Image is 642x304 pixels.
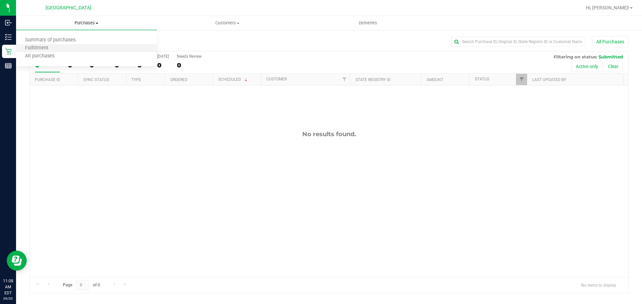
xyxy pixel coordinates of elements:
[5,34,12,40] inline-svg: Inventory
[131,77,141,82] a: Type
[599,54,623,59] span: Submitted
[170,77,188,82] a: Ordered
[475,77,489,81] a: Status
[35,77,60,82] a: Purchase ID
[157,16,298,30] a: Customers
[45,5,91,11] span: [GEOGRAPHIC_DATA]
[427,77,443,82] a: Amount
[516,74,527,85] a: Filter
[339,74,350,85] a: Filter
[3,296,13,301] p: 09/20
[177,54,202,59] div: Needs Review
[177,61,202,69] div: 0
[57,280,105,290] span: Page of 0
[3,278,13,296] p: 11:08 AM EDT
[350,20,386,26] span: Deliveries
[5,19,12,26] inline-svg: Inbound
[16,16,157,30] a: Purchases Summary of purchases Fulfillment All purchases
[592,36,629,47] button: All Purchases
[355,77,391,82] a: State Registry ID
[157,20,297,26] span: Customers
[532,77,566,82] a: Last Updated By
[16,20,157,26] span: Purchases
[16,37,85,43] span: Summary of purchases
[218,77,249,82] a: Scheduled
[554,54,597,59] span: Filtering on status:
[298,16,438,30] a: Deliveries
[157,54,169,59] div: [DATE]
[571,61,603,72] button: Active only
[16,53,64,59] span: All purchases
[576,280,622,290] span: No items to display
[5,48,12,55] inline-svg: Retail
[451,37,585,47] input: Search Purchase ID, Original ID, State Registry ID or Customer Name...
[7,251,27,271] iframe: Resource center
[30,130,628,138] div: No results found.
[83,77,109,82] a: Sync Status
[157,61,169,69] div: 0
[266,77,287,81] a: Customer
[586,5,629,10] span: Hi, [PERSON_NAME]!
[16,45,58,51] span: Fulfillment
[604,61,623,72] button: Clear
[5,62,12,69] inline-svg: Reports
